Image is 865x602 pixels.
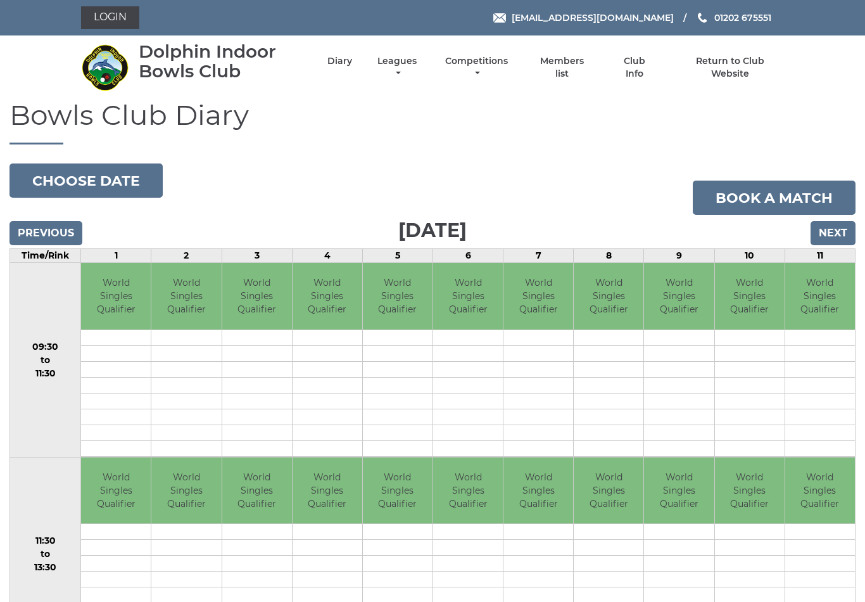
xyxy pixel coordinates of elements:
[503,458,573,524] td: World Singles Qualifier
[362,249,432,263] td: 5
[433,458,503,524] td: World Singles Qualifier
[81,458,151,524] td: World Singles Qualifier
[139,42,305,81] div: Dolphin Indoor Bowls Club
[644,249,714,263] td: 9
[493,11,674,25] a: Email [EMAIL_ADDRESS][DOMAIN_NAME]
[715,458,785,524] td: World Singles Qualifier
[644,263,714,330] td: World Singles Qualifier
[503,263,573,330] td: World Singles Qualifier
[785,263,855,330] td: World Singles Qualifier
[151,249,222,263] td: 2
[293,458,362,524] td: World Singles Qualifier
[222,263,292,330] td: World Singles Qualifier
[574,458,643,524] td: World Singles Qualifier
[433,263,503,330] td: World Singles Qualifier
[644,458,714,524] td: World Singles Qualifier
[10,249,81,263] td: Time/Rink
[363,263,432,330] td: World Singles Qualifier
[785,249,855,263] td: 11
[677,55,784,80] a: Return to Club Website
[493,13,506,23] img: Email
[9,163,163,198] button: Choose date
[512,12,674,23] span: [EMAIL_ADDRESS][DOMAIN_NAME]
[433,249,503,263] td: 6
[151,263,221,330] td: World Singles Qualifier
[222,458,292,524] td: World Singles Qualifier
[374,55,420,80] a: Leagues
[714,12,771,23] span: 01202 675551
[442,55,511,80] a: Competitions
[81,6,139,29] a: Login
[292,249,362,263] td: 4
[696,11,771,25] a: Phone us 01202 675551
[81,44,129,91] img: Dolphin Indoor Bowls Club
[574,263,643,330] td: World Singles Qualifier
[81,263,151,330] td: World Singles Qualifier
[10,263,81,458] td: 09:30 to 11:30
[533,55,591,80] a: Members list
[9,221,82,245] input: Previous
[785,458,855,524] td: World Singles Qualifier
[714,249,785,263] td: 10
[222,249,292,263] td: 3
[363,458,432,524] td: World Singles Qualifier
[614,55,655,80] a: Club Info
[715,263,785,330] td: World Singles Qualifier
[693,181,856,215] a: Book a match
[81,249,151,263] td: 1
[9,99,856,144] h1: Bowls Club Diary
[151,458,221,524] td: World Singles Qualifier
[327,55,352,67] a: Diary
[574,249,644,263] td: 8
[698,13,707,23] img: Phone us
[811,221,856,245] input: Next
[293,263,362,330] td: World Singles Qualifier
[503,249,574,263] td: 7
